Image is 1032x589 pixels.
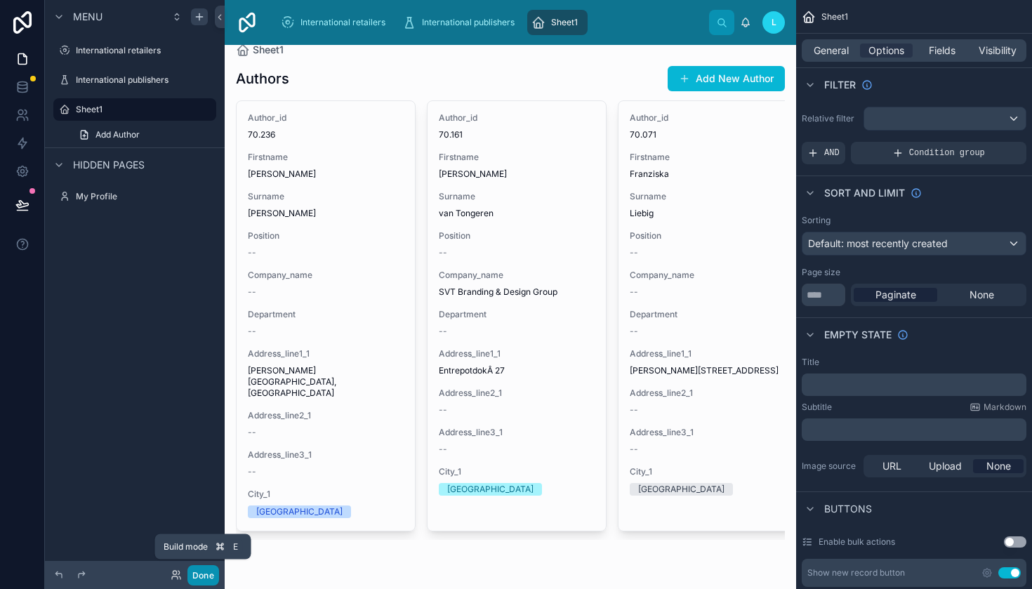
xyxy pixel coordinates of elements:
[802,402,832,413] label: Subtitle
[277,10,395,35] a: International retailers
[802,267,840,278] label: Page size
[398,10,524,35] a: International publishers
[53,185,216,208] a: My Profile
[824,186,905,200] span: Sort And Limit
[970,402,1026,413] a: Markdown
[76,104,208,115] label: Sheet1
[300,17,385,28] span: International retailers
[76,191,213,202] label: My Profile
[808,237,948,249] span: Default: most recently created
[53,98,216,121] a: Sheet1
[236,11,258,34] img: App logo
[230,541,242,552] span: E
[802,232,1026,256] button: Default: most recently created
[772,17,776,28] span: L
[164,541,208,552] span: Build mode
[802,215,831,226] label: Sorting
[802,113,858,124] label: Relative filter
[95,129,140,140] span: Add Author
[73,158,145,172] span: Hidden pages
[802,418,1026,441] div: scrollable content
[979,44,1017,58] span: Visibility
[824,147,840,159] span: AND
[984,402,1026,413] span: Markdown
[821,11,848,22] span: Sheet1
[551,17,578,28] span: Sheet1
[76,74,213,86] label: International publishers
[270,7,709,38] div: scrollable content
[875,288,916,302] span: Paginate
[802,461,858,472] label: Image source
[802,373,1026,396] div: scrollable content
[824,328,892,342] span: Empty state
[187,565,219,585] button: Done
[970,288,994,302] span: None
[70,124,216,146] a: Add Author
[882,459,901,473] span: URL
[824,502,872,516] span: Buttons
[53,39,216,62] a: International retailers
[909,147,985,159] span: Condition group
[986,459,1011,473] span: None
[814,44,849,58] span: General
[527,10,588,35] a: Sheet1
[76,45,213,56] label: International retailers
[868,44,904,58] span: Options
[422,17,515,28] span: International publishers
[53,69,216,91] a: International publishers
[824,78,856,92] span: Filter
[819,536,895,548] label: Enable bulk actions
[802,357,819,368] label: Title
[929,44,955,58] span: Fields
[929,459,962,473] span: Upload
[73,10,102,24] span: Menu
